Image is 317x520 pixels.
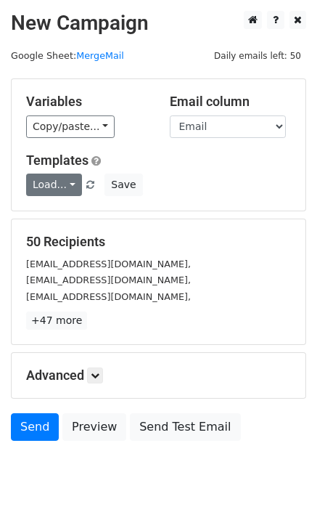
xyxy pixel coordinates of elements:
[26,115,115,138] a: Copy/paste...
[26,94,148,110] h5: Variables
[26,174,82,196] a: Load...
[11,413,59,441] a: Send
[26,275,191,285] small: [EMAIL_ADDRESS][DOMAIN_NAME],
[26,291,191,302] small: [EMAIL_ADDRESS][DOMAIN_NAME],
[11,11,306,36] h2: New Campaign
[26,312,87,330] a: +47 more
[76,50,124,61] a: MergeMail
[209,48,306,64] span: Daily emails left: 50
[130,413,240,441] a: Send Test Email
[170,94,292,110] h5: Email column
[26,367,291,383] h5: Advanced
[244,450,317,520] iframe: Chat Widget
[26,259,191,269] small: [EMAIL_ADDRESS][DOMAIN_NAME],
[104,174,142,196] button: Save
[26,234,291,250] h5: 50 Recipients
[62,413,126,441] a: Preview
[209,50,306,61] a: Daily emails left: 50
[11,50,124,61] small: Google Sheet:
[26,153,88,168] a: Templates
